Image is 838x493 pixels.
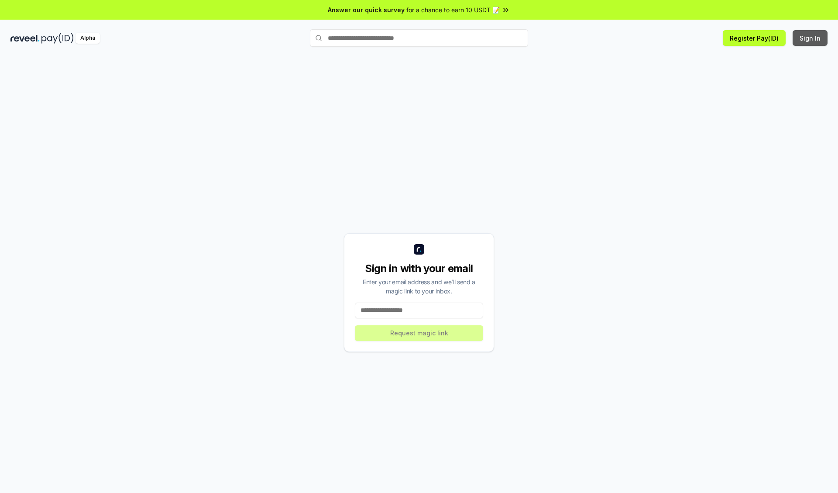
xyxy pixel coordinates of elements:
[414,244,424,255] img: logo_small
[76,33,100,44] div: Alpha
[406,5,500,14] span: for a chance to earn 10 USDT 📝
[355,277,483,296] div: Enter your email address and we’ll send a magic link to your inbox.
[793,30,828,46] button: Sign In
[10,33,40,44] img: reveel_dark
[723,30,786,46] button: Register Pay(ID)
[355,262,483,276] div: Sign in with your email
[41,33,74,44] img: pay_id
[328,5,405,14] span: Answer our quick survey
